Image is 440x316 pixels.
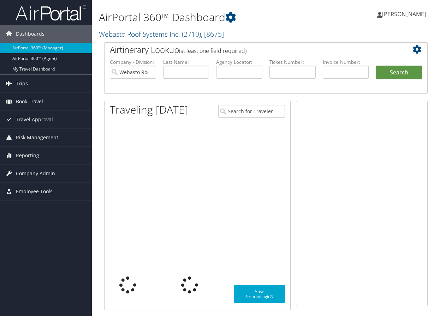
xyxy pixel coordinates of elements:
[110,44,395,56] h2: Airtinerary Lookup
[179,47,246,55] span: (at least one field required)
[377,4,433,25] a: [PERSON_NAME]
[16,165,55,182] span: Company Admin
[16,93,43,110] span: Book Travel
[163,59,209,66] label: Last Name:
[382,10,426,18] span: [PERSON_NAME]
[201,29,224,39] span: , [ 8675 ]
[16,5,86,21] img: airportal-logo.png
[269,59,316,66] label: Ticket Number:
[99,10,322,25] h1: AirPortal 360™ Dashboard
[16,129,58,146] span: Risk Management
[16,183,53,200] span: Employee Tools
[99,29,224,39] a: Webasto Roof Systems Inc.
[216,59,262,66] label: Agency Locator:
[182,29,201,39] span: ( 2710 )
[16,25,44,43] span: Dashboards
[218,105,285,118] input: Search for Traveler
[16,111,53,128] span: Travel Approval
[110,59,156,66] label: Company - Division:
[16,75,28,92] span: Trips
[16,147,39,164] span: Reporting
[110,102,188,117] h1: Traveling [DATE]
[234,285,285,303] a: View SecurityLogic®
[376,66,422,80] button: Search
[323,59,369,66] label: Invoice Number:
